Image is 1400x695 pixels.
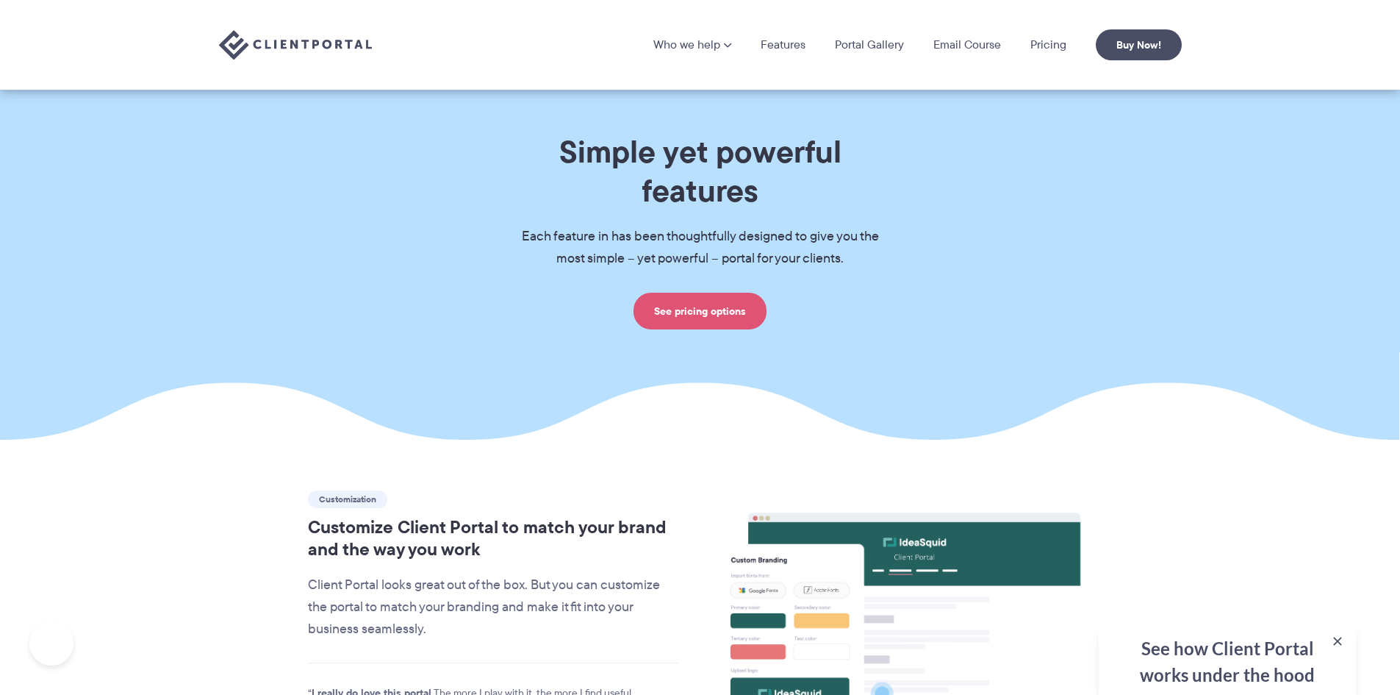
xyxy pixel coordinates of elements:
[308,516,679,560] h2: Customize Client Portal to match your brand and the way you work
[835,39,904,51] a: Portal Gallery
[633,293,767,329] a: See pricing options
[1030,39,1066,51] a: Pricing
[308,574,679,641] p: Client Portal looks great out of the box. But you can customize the portal to match your branding...
[933,39,1001,51] a: Email Course
[761,39,805,51] a: Features
[308,491,387,508] span: Customization
[498,132,902,210] h1: Simple yet powerful features
[498,226,902,270] p: Each feature in has been thoughtfully designed to give you the most simple – yet powerful – porta...
[653,39,731,51] a: Who we help
[29,621,73,666] iframe: Toggle Customer Support
[1096,29,1182,60] a: Buy Now!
